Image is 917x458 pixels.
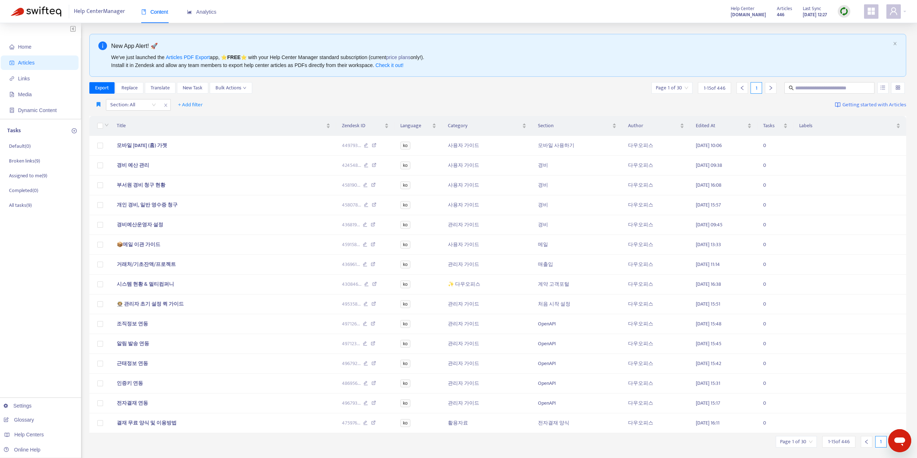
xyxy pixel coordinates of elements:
[400,181,411,189] span: ko
[622,175,690,195] td: 다우오피스
[696,201,721,209] span: [DATE] 15:57
[696,221,722,229] span: [DATE] 09:45
[178,101,203,109] span: + Add filter
[622,136,690,156] td: 다우오피스
[9,92,14,97] span: file-image
[757,235,793,255] td: 0
[400,142,411,150] span: ko
[757,294,793,314] td: 0
[757,393,793,413] td: 0
[9,172,47,179] p: Assigned to me ( 9 )
[696,320,721,328] span: [DATE] 15:48
[842,101,906,109] span: Getting started with Articles
[9,108,14,113] span: container
[740,85,745,90] span: left
[532,116,622,136] th: Section
[877,82,889,94] button: unordered-list
[622,275,690,294] td: 다우오피스
[731,11,766,19] strong: [DOMAIN_NAME]
[89,82,115,94] button: Export
[880,85,885,90] span: unordered-list
[893,41,897,46] span: close
[757,195,793,215] td: 0
[18,60,35,66] span: Articles
[751,82,762,94] div: 1
[757,255,793,275] td: 0
[442,314,532,334] td: 관리자 가이드
[342,161,361,169] span: 424548 ...
[342,241,360,249] span: 459158 ...
[731,10,766,19] a: [DOMAIN_NAME]
[342,419,360,427] span: 475976 ...
[696,399,720,407] span: [DATE] 15:17
[889,7,898,15] span: user
[117,141,167,150] span: 모바일 [DATE] (홈) 가젯
[7,126,21,135] p: Tasks
[622,334,690,354] td: 다우오피스
[9,44,14,49] span: home
[622,413,690,433] td: 다우오피스
[342,201,361,209] span: 458078 ...
[117,379,143,387] span: 인증키 연동
[442,374,532,393] td: 관리자 가이드
[731,5,754,13] span: Help Center
[104,123,109,127] span: down
[696,181,721,189] span: [DATE] 16:08
[442,195,532,215] td: 사용자 가이드
[789,85,794,90] span: search
[628,122,678,130] span: Author
[875,436,887,448] div: 1
[757,136,793,156] td: 0
[828,438,850,445] span: 1 - 15 of 446
[117,201,178,209] span: 개인 경비, 일반 영수증 청구
[442,235,532,255] td: 사용자 가이드
[442,215,532,235] td: 관리자 가이드
[342,320,360,328] span: 497126 ...
[336,116,395,136] th: Zendesk ID
[400,320,411,328] span: ko
[400,340,411,348] span: ko
[4,447,40,453] a: Online Help
[622,314,690,334] td: 다우오피스
[400,161,411,169] span: ko
[442,275,532,294] td: ✨ 다우오피스
[342,261,360,268] span: 436961 ...
[117,280,174,288] span: 시스템 현황 & 멀티컴퍼니
[98,41,107,50] span: info-circle
[622,195,690,215] td: 다우오피스
[187,9,192,14] span: area-chart
[622,393,690,413] td: 다우오피스
[111,116,336,136] th: Title
[442,156,532,175] td: 사용자 가이드
[704,84,725,92] span: 1 - 15 of 446
[173,99,208,111] button: + Add filter
[803,5,821,13] span: Last Sync
[532,235,622,255] td: 메일
[375,62,404,68] a: Check it out!
[532,413,622,433] td: 전자결재 양식
[117,221,163,229] span: 경비예산운영자 설정
[227,54,240,60] b: FREE
[210,82,252,94] button: Bulk Actionsdown
[622,235,690,255] td: 다우오피스
[187,9,217,15] span: Analytics
[400,261,411,268] span: ko
[18,76,30,81] span: Links
[757,413,793,433] td: 0
[342,340,360,348] span: 497123 ...
[696,280,721,288] span: [DATE] 16:38
[117,300,184,308] span: 🧑🏼‍🚀 관리자 초기 설정 퀵 가이드
[757,156,793,175] td: 0
[95,84,109,92] span: Export
[342,280,361,288] span: 430846 ...
[342,221,360,229] span: 436819 ...
[116,82,143,94] button: Replace
[117,419,177,427] span: 결재 무료 양식 및 이용방법
[342,379,361,387] span: 486956 ...
[111,41,890,50] div: New App Alert! 🚀
[442,136,532,156] td: 사용자 가이드
[9,157,40,165] p: Broken links ( 9 )
[386,54,411,60] a: price plans
[18,44,31,50] span: Home
[18,92,32,97] span: Media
